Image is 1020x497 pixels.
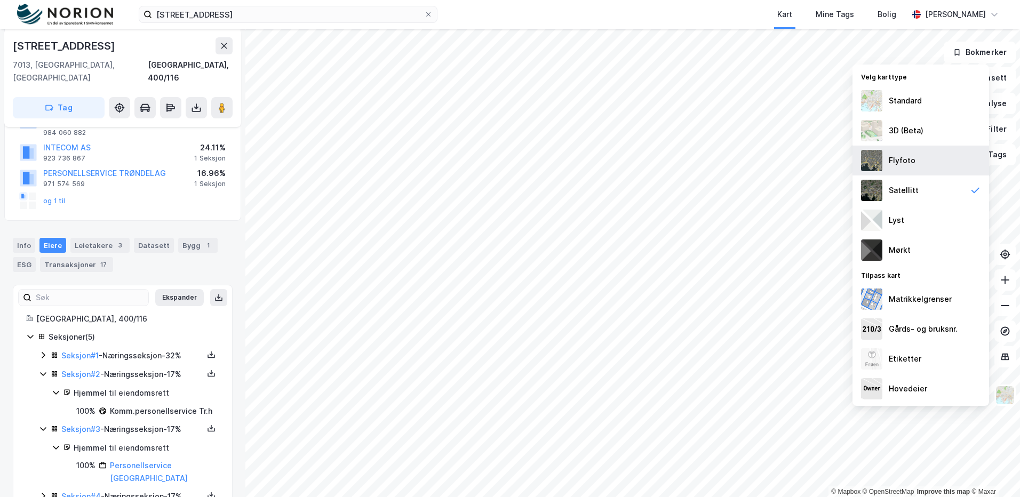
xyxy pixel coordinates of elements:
div: Bolig [878,8,896,21]
a: Seksjon#2 [61,370,100,379]
div: 971 574 569 [43,180,85,188]
div: Komm.personellservice Tr.h [110,405,212,418]
div: Lyst [889,214,904,227]
div: Matrikkelgrenser [889,293,952,306]
div: 1 Seksjon [194,154,226,163]
div: Tilpass kart [852,265,989,284]
a: Seksjon#1 [61,351,99,360]
div: Hjemmel til eiendomsrett [74,442,219,454]
div: [GEOGRAPHIC_DATA], 400/116 [148,59,233,84]
img: Z [861,90,882,111]
div: Velg karttype [852,67,989,86]
img: nCdM7BzjoCAAAAAElFTkSuQmCC [861,239,882,261]
div: Leietakere [70,238,130,253]
input: Søk [31,290,148,306]
div: Etiketter [889,352,921,365]
div: Seksjoner ( 5 ) [49,331,219,343]
button: Ekspander [155,289,204,306]
div: 100% [76,459,95,472]
div: Datasett [134,238,174,253]
div: Kart [777,8,792,21]
div: [GEOGRAPHIC_DATA], 400/116 [36,312,219,325]
img: 9k= [861,180,882,201]
img: Z [861,120,882,141]
div: - Næringsseksjon - 32% [61,349,203,362]
div: 7013, [GEOGRAPHIC_DATA], [GEOGRAPHIC_DATA] [13,59,148,84]
button: Bokmerker [944,42,1016,63]
img: cadastreKeys.547ab17ec502f5a4ef2b.jpeg [861,318,882,340]
div: Kontrollprogram for chat [967,446,1020,497]
div: 3 [115,240,125,251]
img: luj3wr1y2y3+OchiMxRmMxRlscgabnMEmZ7DJGWxyBpucwSZnsMkZbHIGm5zBJmewyRlscgabnMEmZ7DJGWxyBpucwSZnsMkZ... [861,210,882,231]
input: Søk på adresse, matrikkel, gårdeiere, leietakere eller personer [152,6,424,22]
div: 100% [76,405,95,418]
div: Hovedeier [889,382,927,395]
img: Z [995,385,1015,405]
img: cadastreBorders.cfe08de4b5ddd52a10de.jpeg [861,288,882,310]
button: Tag [13,97,105,118]
div: Info [13,238,35,253]
div: 16.96% [194,167,226,180]
div: Mine Tags [816,8,854,21]
div: 1 Seksjon [194,180,226,188]
div: 1 [203,240,213,251]
div: Satellitt [889,184,919,197]
a: Mapbox [831,488,860,495]
a: Improve this map [917,488,970,495]
iframe: Chat Widget [967,446,1020,497]
div: Flyfoto [889,154,915,167]
img: Z [861,348,882,370]
a: Seksjon#3 [61,424,100,434]
div: Standard [889,94,922,107]
div: [STREET_ADDRESS] [13,37,117,54]
div: Hjemmel til eiendomsrett [74,387,219,399]
div: - Næringsseksjon - 17% [61,423,203,436]
button: Filter [965,118,1016,140]
div: 24.11% [194,141,226,154]
div: Bygg [178,238,218,253]
div: ESG [13,257,36,272]
div: Eiere [39,238,66,253]
div: 984 060 882 [43,129,86,137]
div: Mørkt [889,244,911,256]
img: Z [861,150,882,171]
img: norion-logo.80e7a08dc31c2e691866.png [17,4,113,26]
div: 923 736 867 [43,154,85,163]
a: OpenStreetMap [863,488,914,495]
a: Personellservice [GEOGRAPHIC_DATA] [110,461,188,483]
div: Gårds- og bruksnr. [889,323,958,335]
div: - Næringsseksjon - 17% [61,368,203,381]
img: majorOwner.b5e170eddb5c04bfeeff.jpeg [861,378,882,399]
div: Transaksjoner [40,257,113,272]
div: [PERSON_NAME] [925,8,986,21]
button: Tags [966,144,1016,165]
div: 3D (Beta) [889,124,923,137]
div: 17 [98,259,109,270]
